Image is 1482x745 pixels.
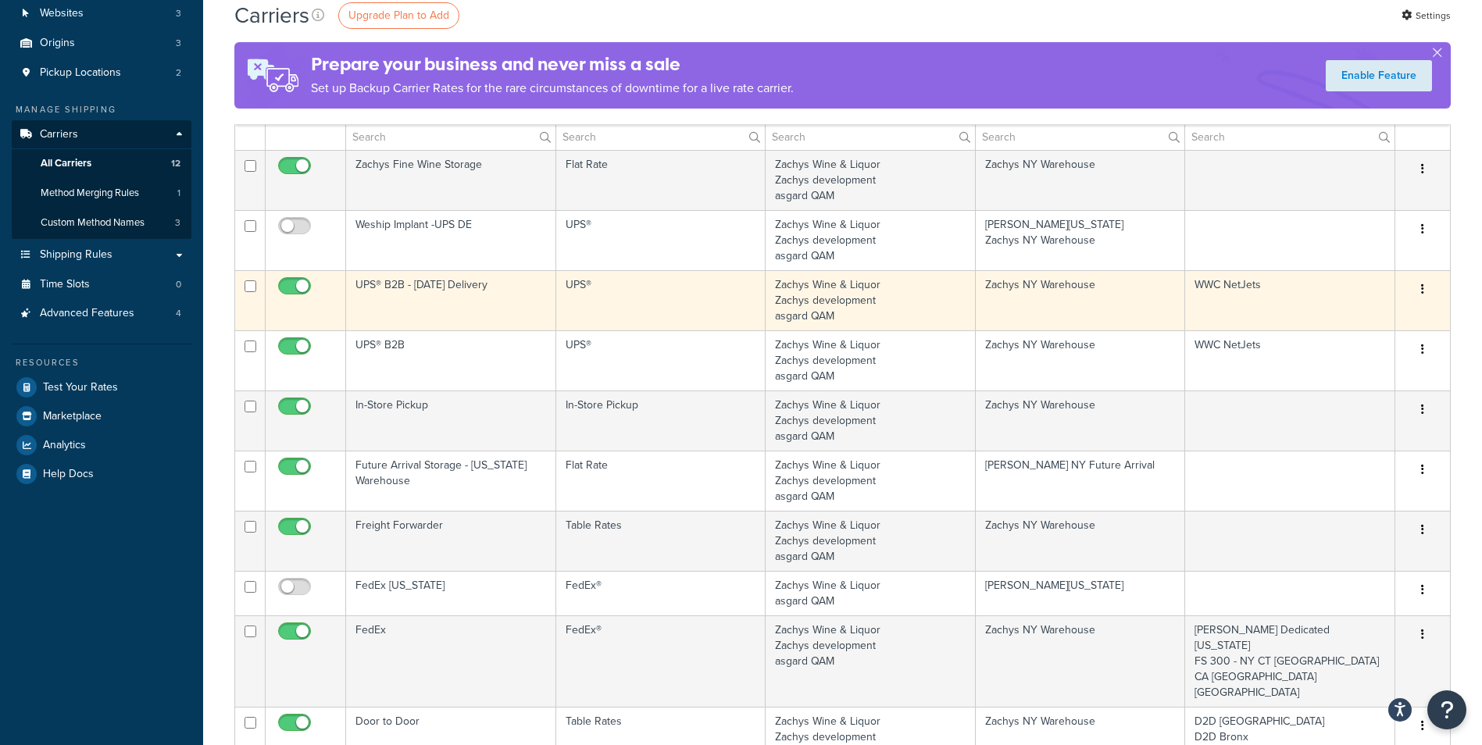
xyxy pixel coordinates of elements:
li: Pickup Locations [12,59,191,87]
li: All Carriers [12,149,191,178]
td: Zachys Wine & Liquor Zachys development asgard QAM [766,330,976,390]
td: Table Rates [556,511,766,571]
span: Help Docs [43,468,94,481]
td: Zachys NY Warehouse [976,615,1186,707]
li: Custom Method Names [12,209,191,237]
span: 3 [176,7,181,20]
button: Open Resource Center [1427,690,1466,729]
td: Zachys Wine & Liquor Zachys development asgard QAM [766,210,976,270]
td: UPS® [556,330,766,390]
span: Pickup Locations [40,66,121,80]
input: Search [976,123,1185,150]
td: FedEx® [556,615,766,707]
td: Zachys Wine & Liquor Zachys development asgard QAM [766,451,976,511]
li: Time Slots [12,270,191,299]
td: Zachys Wine & Liquor Zachys development asgard QAM [766,390,976,451]
a: Enable Feature [1326,60,1432,91]
td: UPS® B2B - [DATE] Delivery [346,270,556,330]
td: UPS® [556,270,766,330]
td: UPS® B2B [346,330,556,390]
td: Zachys Wine & Liquor Zachys development asgard QAM [766,270,976,330]
td: [PERSON_NAME][US_STATE] Zachys NY Warehouse [976,210,1186,270]
a: Pickup Locations 2 [12,59,191,87]
td: [PERSON_NAME] NY Future Arrival [976,451,1186,511]
input: Search [346,123,555,150]
td: WWC NetJets [1185,330,1395,390]
a: Analytics [12,431,191,459]
a: All Carriers 12 [12,149,191,178]
td: Zachys Fine Wine Storage [346,150,556,210]
h4: Prepare your business and never miss a sale [311,52,794,77]
span: 2 [176,66,181,80]
p: Set up Backup Carrier Rates for the rare circumstances of downtime for a live rate carrier. [311,77,794,99]
td: Zachys NY Warehouse [976,390,1186,451]
td: Zachys NY Warehouse [976,511,1186,571]
a: Test Your Rates [12,373,191,401]
span: 12 [171,157,180,170]
span: Upgrade Plan to Add [348,7,449,23]
span: Analytics [43,439,86,452]
a: Custom Method Names 3 [12,209,191,237]
li: Method Merging Rules [12,179,191,208]
td: Zachys NY Warehouse [976,270,1186,330]
span: 1 [177,187,180,200]
td: Zachys NY Warehouse [976,330,1186,390]
td: Zachys Wine & Liquor Zachys development asgard QAM [766,615,976,707]
td: UPS® [556,210,766,270]
span: Origins [40,37,75,50]
span: Method Merging Rules [41,187,139,200]
span: 3 [176,37,181,50]
span: 3 [175,216,180,230]
td: Zachys NY Warehouse [976,150,1186,210]
a: Settings [1402,5,1451,27]
span: Test Your Rates [43,381,118,394]
td: Future Arrival Storage - [US_STATE] Warehouse [346,451,556,511]
td: FedEx [US_STATE] [346,571,556,615]
a: Shipping Rules [12,241,191,269]
td: FedEx® [556,571,766,615]
span: 4 [176,307,181,320]
input: Search [556,123,766,150]
a: Marketplace [12,402,191,430]
td: [PERSON_NAME] Dedicated [US_STATE] FS 300 - NY CT [GEOGRAPHIC_DATA] CA [GEOGRAPHIC_DATA] [GEOGRAP... [1185,615,1395,707]
span: All Carriers [41,157,91,170]
td: FedEx [346,615,556,707]
a: Carriers [12,120,191,149]
a: Origins 3 [12,29,191,58]
td: Zachys Wine & Liquor Zachys development asgard QAM [766,150,976,210]
li: Origins [12,29,191,58]
div: Resources [12,356,191,369]
td: In-Store Pickup [556,390,766,451]
td: Freight Forwarder [346,511,556,571]
td: Flat Rate [556,150,766,210]
div: Manage Shipping [12,103,191,116]
span: Custom Method Names [41,216,145,230]
a: Help Docs [12,460,191,488]
li: Carriers [12,120,191,239]
span: 0 [176,278,181,291]
td: Weship Implant -UPS DE [346,210,556,270]
li: Advanced Features [12,299,191,328]
span: Shipping Rules [40,248,112,262]
input: Search [1185,123,1395,150]
span: Carriers [40,128,78,141]
td: In-Store Pickup [346,390,556,451]
a: Upgrade Plan to Add [338,2,459,29]
img: ad-rules-rateshop-fe6ec290ccb7230408bd80ed9643f0289d75e0ffd9eb532fc0e269fcd187b520.png [234,42,311,109]
span: Marketplace [43,410,102,423]
span: Advanced Features [40,307,134,320]
input: Search [766,123,975,150]
td: Zachys Wine & Liquor Zachys development asgard QAM [766,511,976,571]
a: Method Merging Rules 1 [12,179,191,208]
td: Zachys Wine & Liquor asgard QAM [766,571,976,615]
td: Flat Rate [556,451,766,511]
td: WWC NetJets [1185,270,1395,330]
td: [PERSON_NAME][US_STATE] [976,571,1186,615]
span: Time Slots [40,278,90,291]
span: Websites [40,7,84,20]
